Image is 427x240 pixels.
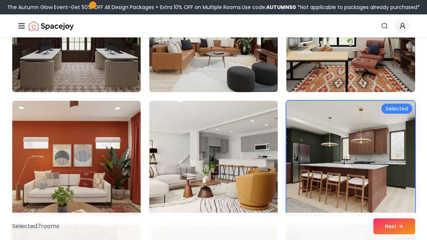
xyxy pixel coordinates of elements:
[296,4,420,11] span: *Not applicable to packages already purchased*
[381,104,412,114] div: Selected
[242,4,296,11] span: Use code:
[12,101,141,216] img: Room room-28
[7,4,420,11] div: The Autumn Glow Event-Get 50% OFF All Design Packages + Extra 10% OFF on Multiple Rooms.
[29,19,74,33] img: Spacejoy Logo
[17,14,410,37] nav: Global
[149,101,278,216] img: Room room-29
[12,222,59,231] p: Selected 7 room s
[29,19,74,33] a: Spacejoy
[373,218,415,234] button: Next
[266,4,296,11] b: AUTUMN50
[286,101,415,216] img: Room room-30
